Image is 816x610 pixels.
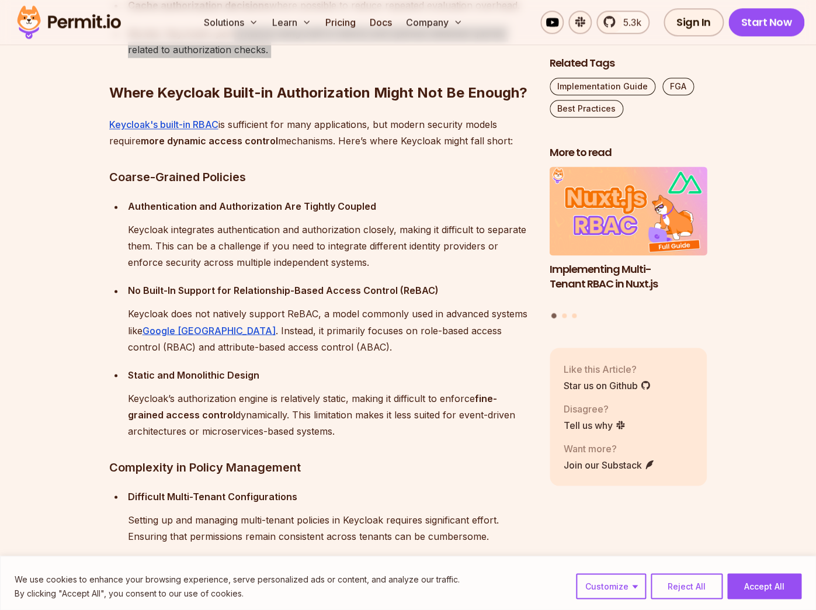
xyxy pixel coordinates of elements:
a: Sign In [664,8,724,36]
button: Company [401,11,467,34]
button: Go to slide 3 [572,313,577,318]
h3: Implementing Multi-Tenant RBAC in Nuxt.js [550,262,707,292]
strong: Authentication and Authorization Are Tightly Coupled [128,200,376,212]
p: Want more? [564,441,655,455]
button: Accept All [727,573,801,599]
button: Customize [576,573,646,599]
strong: Static and Monolithic Design [128,369,259,380]
p: Setting up and managing multi-tenant policies in Keycloak requires significant effort. Ensuring t... [128,511,531,544]
div: Posts [550,167,707,320]
a: Best Practices [550,100,623,117]
strong: more dynamic access control [141,135,278,147]
p: Disagree? [564,401,626,415]
h2: Where Keycloak Built-in Authorization Might Not Be Enough? [109,37,531,102]
p: By clicking "Accept All", you consent to our use of cookies. [15,586,460,600]
a: Start Now [728,8,805,36]
button: Go to slide 1 [551,313,557,318]
img: Permit logo [12,2,126,42]
a: Docs [365,11,397,34]
a: Pricing [321,11,360,34]
p: Keycloak’s authorization engine is relatively static, making it difficult to enforce dynamically.... [128,390,531,439]
a: Tell us why [564,418,626,432]
button: Solutions [199,11,263,34]
a: Implementing Multi-Tenant RBAC in Nuxt.jsImplementing Multi-Tenant RBAC in Nuxt.js [550,167,707,306]
a: Google [GEOGRAPHIC_DATA] [143,324,276,336]
strong: Difficult Multi-Tenant Configurations [128,490,297,502]
button: Learn [268,11,316,34]
button: Reject All [651,573,723,599]
a: Star us on Github [564,378,651,392]
a: 5.3k [596,11,650,34]
p: Keycloak does not natively support ReBAC, a model commonly used in advanced systems like . Instea... [128,306,531,355]
h2: Related Tags [550,56,707,71]
button: Go to slide 2 [562,313,567,318]
h3: Complexity in Policy Management [109,458,531,476]
strong: No Built-In Support for Relationship-Based Access Control (ReBAC) [128,285,439,296]
a: Implementation Guide [550,78,655,95]
h2: More to read [550,145,707,160]
p: Keycloak integrates authentication and authorization closely, making it difficult to separate the... [128,221,531,271]
a: Join our Substack [564,458,655,472]
a: FGA [662,78,694,95]
a: Keycloak's built-in RBAC [109,119,218,130]
img: Implementing Multi-Tenant RBAC in Nuxt.js [550,167,707,256]
p: We use cookies to enhance your browsing experience, serve personalized ads or content, and analyz... [15,572,460,586]
p: is sufficient for many applications, but modern security models require mechanisms. Here’s where ... [109,116,531,149]
h3: Coarse-Grained Policies [109,168,531,186]
li: 1 of 3 [550,167,707,306]
p: Like this Article? [564,362,651,376]
span: 5.3k [616,15,641,29]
